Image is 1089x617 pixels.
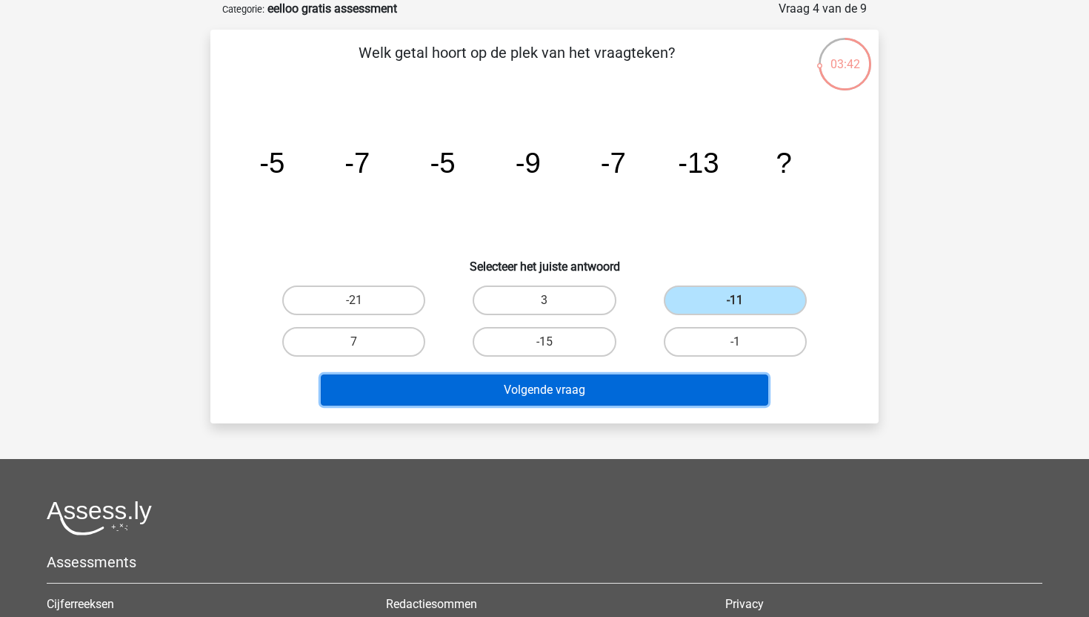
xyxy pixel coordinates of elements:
[267,1,397,16] strong: eelloo gratis assessment
[725,597,764,611] a: Privacy
[473,327,616,357] label: -15
[234,42,799,86] p: Welk getal hoort op de plek van het vraagteken?
[47,597,114,611] a: Cijferreeksen
[776,147,791,179] tspan: ?
[47,501,152,535] img: Assessly logo
[321,375,769,406] button: Volgende vraag
[817,36,873,73] div: 03:42
[234,248,855,274] h6: Selecteer het juiste antwoord
[473,286,616,315] label: 3
[664,286,807,315] label: -11
[664,327,807,357] label: -1
[601,147,626,179] tspan: -7
[259,147,284,179] tspan: -5
[282,327,425,357] label: 7
[516,147,541,179] tspan: -9
[344,147,370,179] tspan: -7
[282,286,425,315] label: -21
[430,147,455,179] tspan: -5
[386,597,477,611] a: Redactiesommen
[678,147,719,179] tspan: -13
[222,4,264,15] small: Categorie:
[47,553,1042,571] h5: Assessments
